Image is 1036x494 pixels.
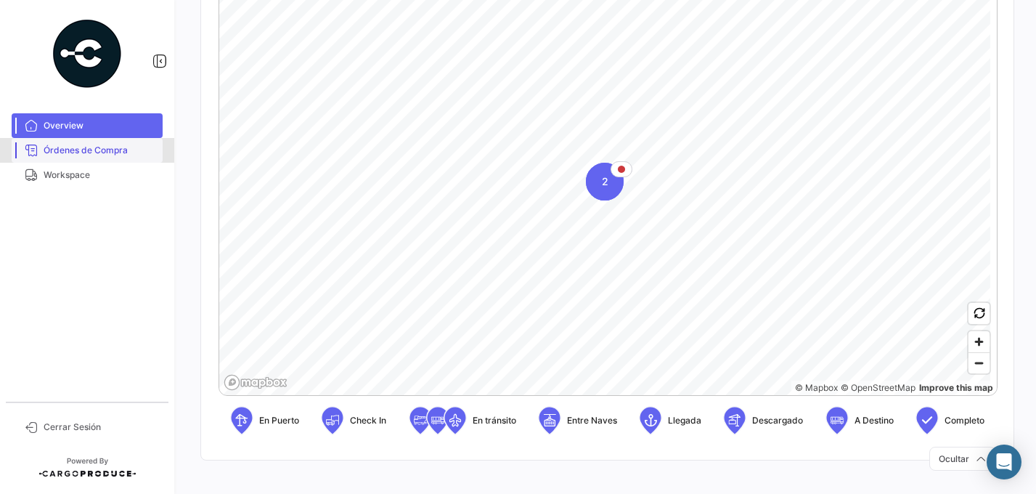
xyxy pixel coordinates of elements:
span: En Puerto [259,414,299,427]
span: A Destino [855,414,894,427]
div: Abrir Intercom Messenger [987,445,1021,479]
a: Órdenes de Compra [12,138,163,163]
span: Entre Naves [567,414,617,427]
button: Ocultar [929,447,996,471]
span: Completo [945,414,984,427]
span: Check In [350,414,386,427]
span: Overview [44,119,157,132]
span: Cerrar Sesión [44,421,157,434]
span: En tránsito [473,414,516,427]
a: Map feedback [919,382,993,393]
button: Zoom in [968,331,990,352]
button: Zoom out [968,352,990,373]
a: Overview [12,113,163,138]
div: Map marker [586,163,624,201]
a: Mapbox [795,382,838,393]
a: Workspace [12,163,163,187]
a: Mapbox logo [224,374,287,391]
a: OpenStreetMap [841,382,915,393]
img: powered-by.png [51,17,123,90]
span: Llegada [668,414,701,427]
span: 2 [602,174,608,189]
span: Zoom out [968,353,990,373]
span: Workspace [44,169,157,182]
span: Órdenes de Compra [44,144,157,157]
span: Descargado [752,414,803,427]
